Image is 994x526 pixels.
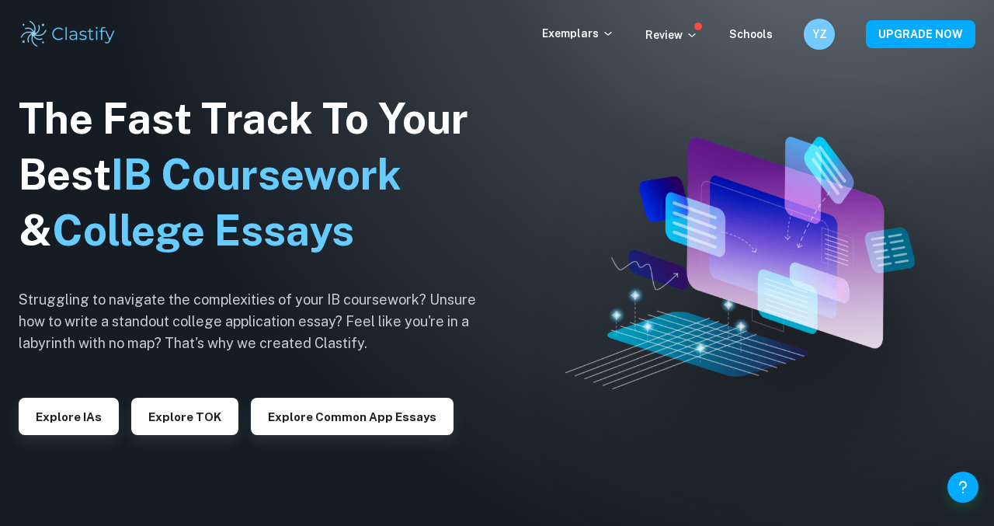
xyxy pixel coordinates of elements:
[131,398,238,435] button: Explore TOK
[111,150,401,199] span: IB Coursework
[811,26,829,43] h6: YZ
[131,409,238,423] a: Explore TOK
[19,91,500,259] h1: The Fast Track To Your Best &
[19,409,119,423] a: Explore IAs
[645,26,698,44] p: Review
[542,25,614,42] p: Exemplars
[565,137,915,389] img: Clastify hero
[19,19,117,50] img: Clastify logo
[866,20,975,48] button: UPGRADE NOW
[947,472,978,503] button: Help and Feedback
[52,206,354,255] span: College Essays
[804,19,835,50] button: YZ
[251,398,454,435] button: Explore Common App essays
[251,409,454,423] a: Explore Common App essays
[729,28,773,40] a: Schools
[19,398,119,435] button: Explore IAs
[19,289,500,354] h6: Struggling to navigate the complexities of your IB coursework? Unsure how to write a standout col...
